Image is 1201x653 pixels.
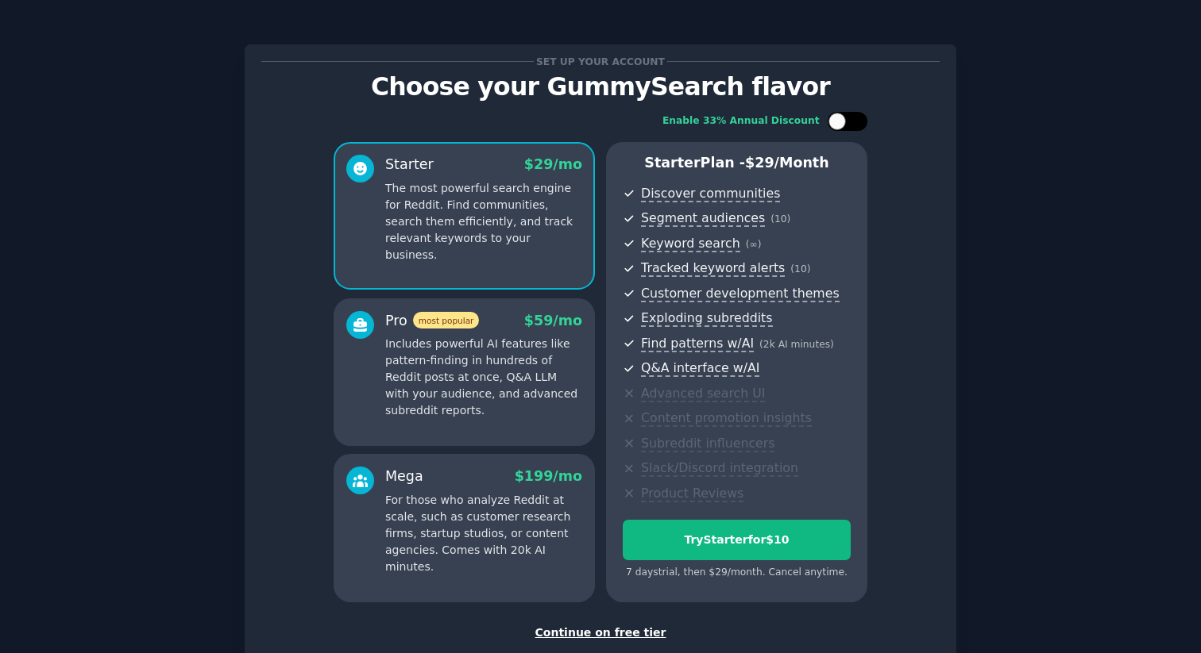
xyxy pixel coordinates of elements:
[524,313,582,328] span: $ 59 /mo
[534,53,668,70] span: Set up your account
[624,532,850,548] div: Try Starter for $10
[623,566,851,580] div: 7 days trial, then $ 29 /month . Cancel anytime.
[385,155,434,175] div: Starter
[759,339,834,350] span: ( 2k AI minutes )
[641,186,780,202] span: Discover communities
[641,260,785,277] span: Tracked keyword alerts
[641,386,765,402] span: Advanced search UI
[515,468,582,484] span: $ 199 /mo
[641,486,743,502] span: Product Reviews
[770,213,790,225] span: ( 10 )
[623,520,851,560] button: TryStarterfor$10
[385,467,423,486] div: Mega
[641,360,759,377] span: Q&A interface w/AI
[385,180,582,263] p: The most powerful search engine for Reddit. Find communities, search them efficiently, and track ...
[641,336,754,352] span: Find patterns w/AI
[641,236,740,252] span: Keyword search
[641,436,774,452] span: Subreddit influencers
[261,624,940,641] div: Continue on free tier
[261,73,940,101] p: Choose your GummySearch flavor
[641,410,812,427] span: Content promotion insights
[385,492,582,575] p: For those who analyze Reddit at scale, such as customer research firms, startup studios, or conte...
[746,239,762,250] span: ( ∞ )
[790,263,810,275] span: ( 10 )
[641,210,765,227] span: Segment audiences
[623,153,851,173] p: Starter Plan -
[641,286,840,302] span: Customer development themes
[385,311,479,331] div: Pro
[745,155,829,171] span: $ 29 /month
[641,460,798,477] span: Slack/Discord integration
[662,114,820,129] div: Enable 33% Annual Discount
[524,156,582,172] span: $ 29 /mo
[413,312,480,328] span: most popular
[385,336,582,419] p: Includes powerful AI features like pattern-finding in hundreds of Reddit posts at once, Q&A LLM w...
[641,310,772,327] span: Exploding subreddits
